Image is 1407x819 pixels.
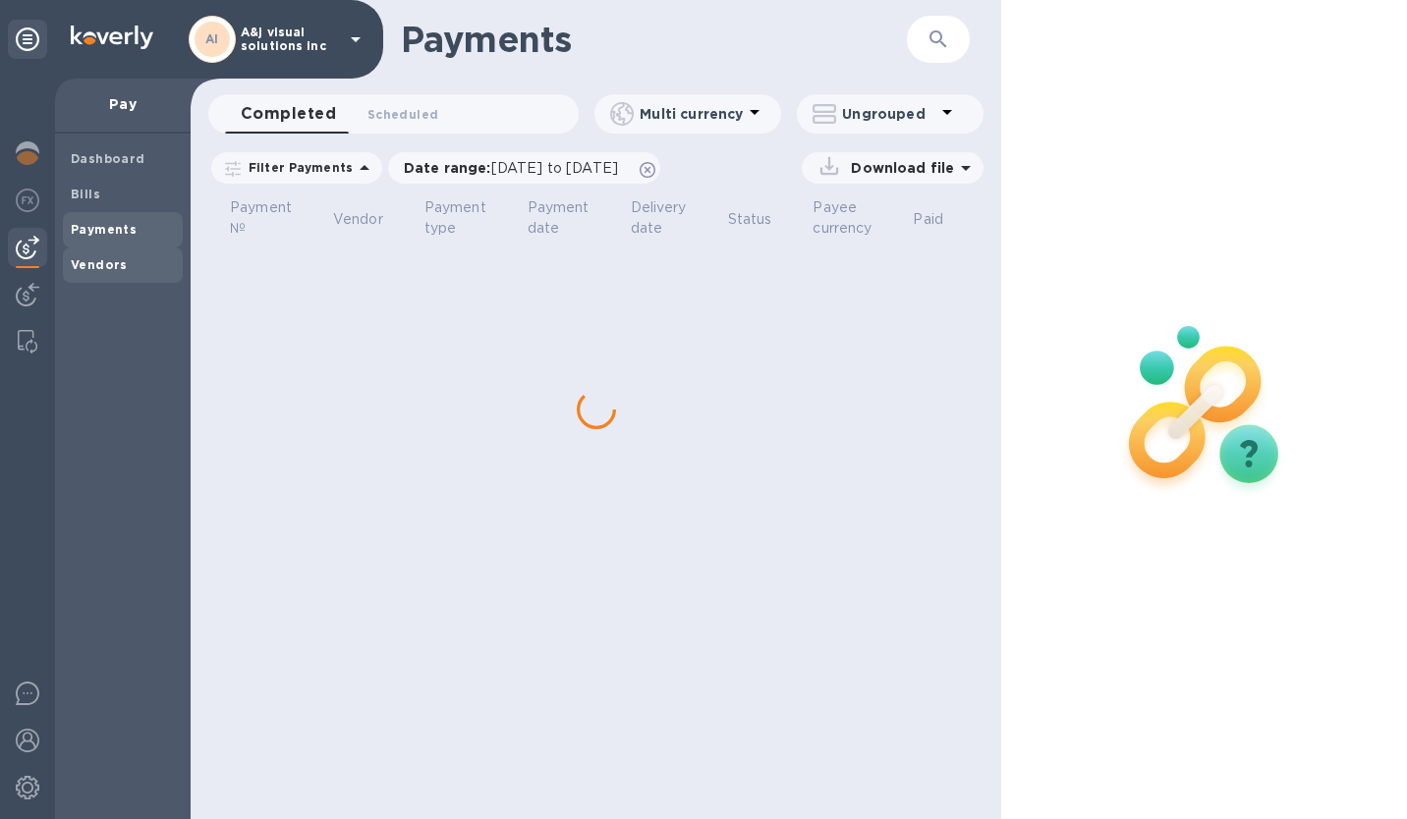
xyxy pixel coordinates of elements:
[71,26,153,49] img: Logo
[424,197,486,239] p: Payment type
[404,158,628,178] p: Date range :
[333,209,383,230] p: Vendor
[813,197,897,239] span: Payee currency
[842,104,935,124] p: Ungrouped
[640,104,743,124] p: Multi currency
[388,152,660,184] div: Date range:[DATE] to [DATE]
[71,222,137,237] b: Payments
[528,197,615,239] span: Payment date
[631,197,712,239] span: Delivery date
[843,158,954,178] p: Download file
[230,197,317,239] span: Payment №
[528,197,590,239] p: Payment date
[367,104,438,125] span: Scheduled
[491,160,618,176] span: [DATE] to [DATE]
[241,159,353,176] p: Filter Payments
[71,187,100,201] b: Bills
[71,151,145,166] b: Dashboard
[631,197,687,239] p: Delivery date
[333,209,409,230] span: Vendor
[401,19,856,60] h1: Payments
[8,20,47,59] div: Unpin categories
[205,31,219,46] b: AI
[241,100,336,128] span: Completed
[71,257,128,272] b: Vendors
[71,94,175,114] p: Pay
[241,26,339,53] p: A&j visual solutions inc
[16,189,39,212] img: Foreign exchange
[424,197,512,239] span: Payment type
[913,209,969,230] span: Paid
[913,209,943,230] p: Paid
[728,209,772,230] p: Status
[230,197,292,239] p: Payment №
[728,209,798,230] span: Status
[813,197,872,239] p: Payee currency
